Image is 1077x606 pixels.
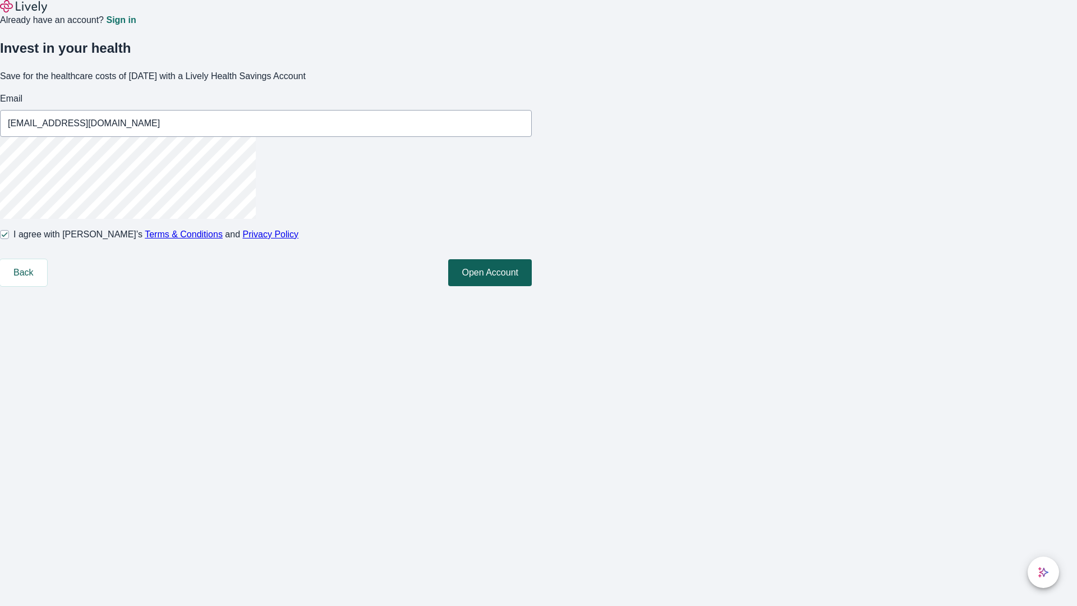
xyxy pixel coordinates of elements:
svg: Lively AI Assistant [1038,567,1049,578]
a: Sign in [106,16,136,25]
span: I agree with [PERSON_NAME]’s and [13,228,298,241]
button: Open Account [448,259,532,286]
a: Terms & Conditions [145,229,223,239]
button: chat [1028,557,1059,588]
a: Privacy Policy [243,229,299,239]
